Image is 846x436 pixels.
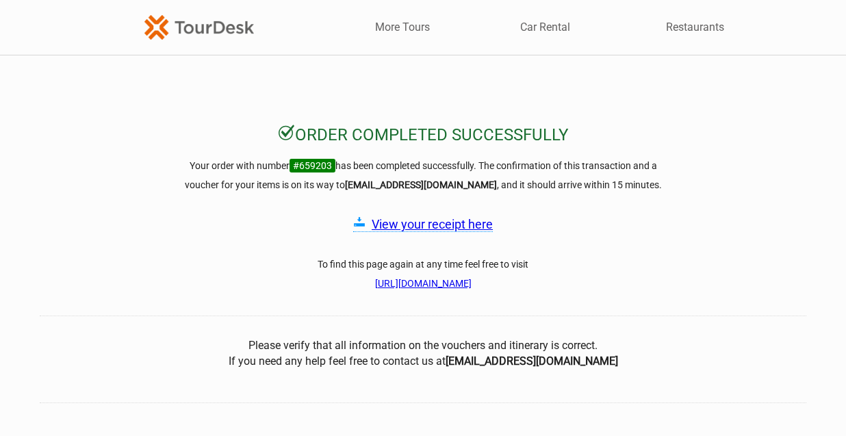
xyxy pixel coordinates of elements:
img: TourDesk-logo-td-orange-v1.png [144,15,254,39]
a: [URL][DOMAIN_NAME] [375,278,472,289]
span: #659203 [290,159,335,172]
b: [EMAIL_ADDRESS][DOMAIN_NAME] [446,355,618,368]
a: Car Rental [520,20,570,35]
a: View your receipt here [372,217,493,231]
a: More Tours [375,20,430,35]
h3: Your order with number has been completed successfully. The confirmation of this transaction and ... [177,156,669,194]
center: Please verify that all information on the vouchers and itinerary is correct. If you need any help... [40,338,806,369]
h3: To find this page again at any time feel free to visit [177,255,669,293]
strong: [EMAIL_ADDRESS][DOMAIN_NAME] [345,179,497,190]
a: Restaurants [666,20,724,35]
